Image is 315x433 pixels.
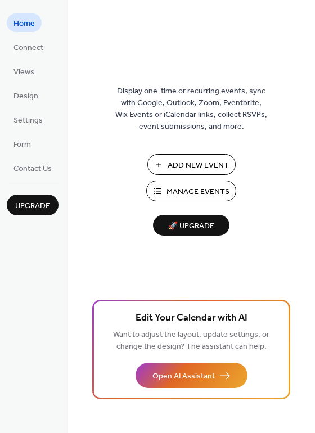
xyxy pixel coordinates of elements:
[13,91,38,102] span: Design
[7,195,58,215] button: Upgrade
[13,115,43,127] span: Settings
[7,159,58,177] a: Contact Us
[7,134,38,153] a: Form
[153,215,229,236] button: 🚀 Upgrade
[15,200,50,212] span: Upgrade
[115,85,267,133] span: Display one-time or recurring events, sync with Google, Outlook, Zoom, Eventbrite, Wix Events or ...
[136,363,247,388] button: Open AI Assistant
[7,38,50,56] a: Connect
[7,13,42,32] a: Home
[7,62,41,80] a: Views
[13,163,52,175] span: Contact Us
[160,219,223,234] span: 🚀 Upgrade
[136,310,247,326] span: Edit Your Calendar with AI
[168,160,229,172] span: Add New Event
[147,154,236,175] button: Add New Event
[146,181,236,201] button: Manage Events
[13,139,31,151] span: Form
[13,42,43,54] span: Connect
[13,18,35,30] span: Home
[113,327,269,354] span: Want to adjust the layout, update settings, or change the design? The assistant can help.
[7,86,45,105] a: Design
[7,110,49,129] a: Settings
[152,371,215,382] span: Open AI Assistant
[166,186,229,198] span: Manage Events
[13,66,34,78] span: Views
